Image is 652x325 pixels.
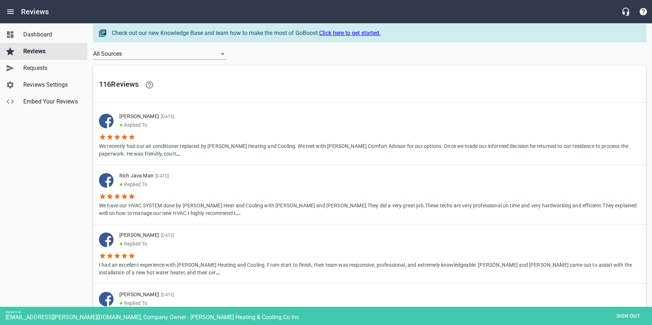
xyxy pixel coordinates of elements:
span: [DATE] [159,292,174,297]
span: [DATE] [154,173,169,179]
span: ● [119,181,123,188]
a: Rich Java Man[DATE]●Replied ToWe have our HVAC SYSTEM done by [PERSON_NAME] Heat and Cooling with... [93,165,646,224]
p: [PERSON_NAME] [119,231,635,239]
p: Replied To [119,299,339,308]
p: Replied To [119,121,635,129]
span: Reviews Settings [23,81,79,89]
p: I had an excellent experience with [PERSON_NAME] Heating and Cooling. From start to finish, their... [99,259,640,277]
img: facebook-dark.png [99,173,114,188]
div: Check out our new Knowledge Base and learn how to make the most of GoBoost. [112,29,639,38]
span: [DATE] [159,233,174,238]
span: ● [119,299,123,306]
img: facebook-dark.png [99,292,114,306]
p: Rich Java Man [119,172,635,180]
a: [PERSON_NAME][DATE]●Replied ToI had an excellent experience with [PERSON_NAME] Heating and Coolin... [93,224,646,283]
div: All Sources [93,48,227,60]
span: Reviews [23,47,79,56]
div: Signed in as [5,310,652,314]
div: Facebook [99,292,114,306]
p: Replied To [119,239,635,248]
h6: Reviews [21,6,49,17]
div: [EMAIL_ADDRESS][PERSON_NAME][DOMAIN_NAME], Company Owner - [PERSON_NAME] Heating & Cooling Co Inc [5,314,652,321]
span: ● [119,240,123,247]
b: ... [176,151,180,157]
span: ● [119,121,123,128]
button: Support Portal [635,3,652,20]
p: [PERSON_NAME] [119,113,635,121]
div: Facebook [99,232,114,247]
span: Requests [23,64,79,73]
button: Sign out [610,309,647,323]
h6: 116 Review s [99,76,640,94]
a: Click here to get started. [319,30,381,36]
button: Open drawer [2,3,19,20]
span: [DATE] [159,114,174,119]
img: facebook-dark.png [99,232,114,247]
span: Sign out [613,312,644,321]
a: Learn facts about why reviews are important [141,76,158,94]
p: [PERSON_NAME] [119,291,339,299]
span: Dashboard [23,30,79,39]
p: We recently had our air conditioner replaced by [PERSON_NAME] Heating and Cooling. We met with [P... [99,141,640,158]
img: facebook-dark.png [99,114,114,128]
button: Live Chat [617,3,635,20]
div: Facebook [99,173,114,188]
span: Embed Your Reviews [23,97,79,106]
b: ... [216,270,220,275]
p: Replied To [119,180,635,189]
b: ... [236,210,240,216]
p: We have our HVAC SYSTEM done by [PERSON_NAME] Heat and Cooling with [PERSON_NAME] and [PERSON_NAM... [99,200,640,217]
div: Facebook [99,114,114,128]
a: [PERSON_NAME][DATE]●Replied ToWe recently had our air conditioner replaced by [PERSON_NAME] Heati... [93,106,646,165]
